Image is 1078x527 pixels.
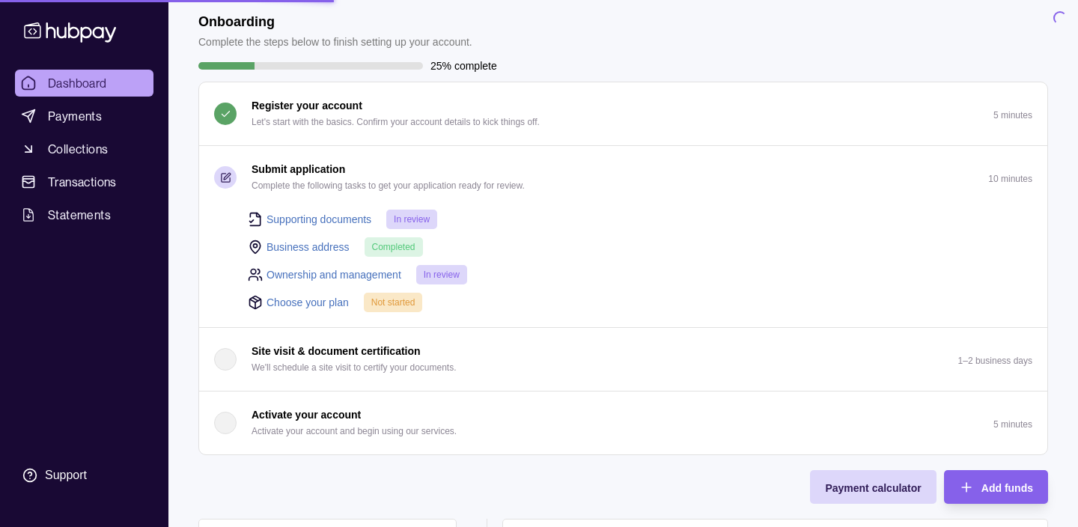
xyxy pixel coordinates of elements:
p: 1–2 business days [958,356,1032,366]
button: Site visit & document certification We'll schedule a site visit to certify your documents.1–2 bus... [199,328,1047,391]
span: Add funds [981,482,1033,494]
a: Choose your plan [267,294,349,311]
p: Activate your account and begin using our services. [252,423,457,439]
div: Submit application Complete the following tasks to get your application ready for review.10 minutes [199,209,1047,327]
span: Completed [372,242,415,252]
p: Complete the steps below to finish setting up your account. [198,34,472,50]
div: Support [45,467,87,484]
p: We'll schedule a site visit to certify your documents. [252,359,457,376]
span: Payment calculator [825,482,921,494]
p: 5 minutes [993,419,1032,430]
span: Dashboard [48,74,107,92]
p: Complete the following tasks to get your application ready for review. [252,177,525,194]
span: Collections [48,140,108,158]
span: Statements [48,206,111,224]
button: Activate your account Activate your account and begin using our services.5 minutes [199,392,1047,454]
p: Let's start with the basics. Confirm your account details to kick things off. [252,114,540,130]
a: Dashboard [15,70,153,97]
span: Payments [48,107,102,125]
a: Collections [15,135,153,162]
a: Transactions [15,168,153,195]
button: Submit application Complete the following tasks to get your application ready for review.10 minutes [199,146,1047,209]
p: Activate your account [252,406,361,423]
p: 5 minutes [993,110,1032,121]
p: Submit application [252,161,345,177]
p: 25% complete [430,58,497,74]
button: Payment calculator [810,470,936,504]
a: Payments [15,103,153,130]
a: Supporting documents [267,211,371,228]
a: Support [15,460,153,491]
span: In review [394,214,430,225]
span: Not started [371,297,415,308]
a: Business address [267,239,350,255]
button: Register your account Let's start with the basics. Confirm your account details to kick things of... [199,82,1047,145]
button: Add funds [944,470,1048,504]
p: Site visit & document certification [252,343,421,359]
p: 10 minutes [988,174,1032,184]
span: Transactions [48,173,117,191]
a: Statements [15,201,153,228]
p: Register your account [252,97,362,114]
h1: Onboarding [198,13,472,30]
a: Ownership and management [267,266,401,283]
span: In review [424,269,460,280]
